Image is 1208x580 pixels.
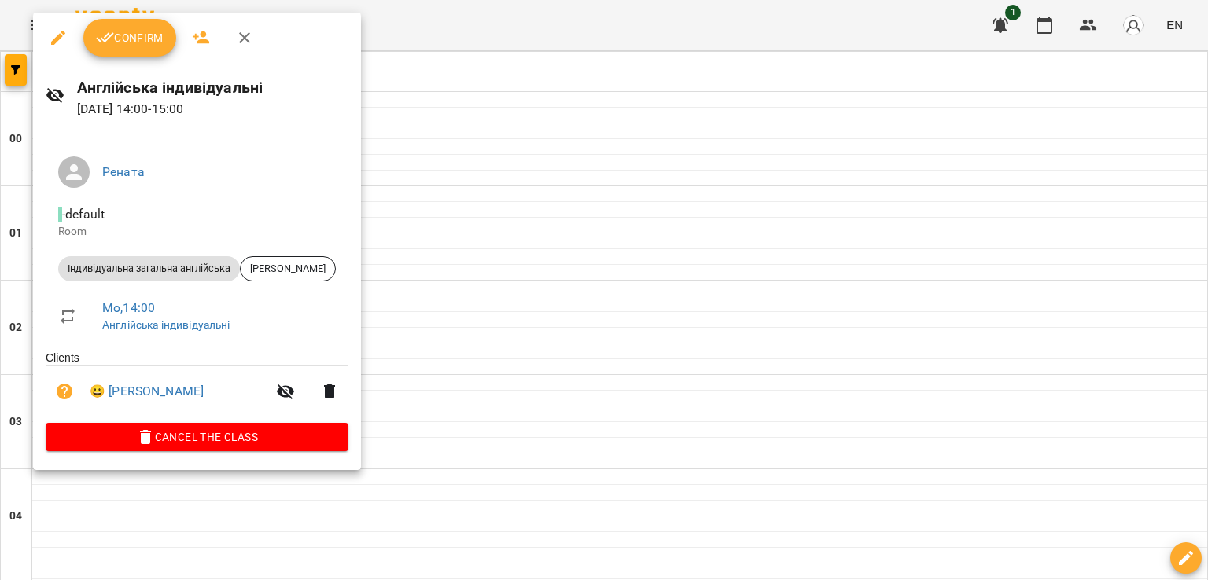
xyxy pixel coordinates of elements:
h6: Англійська індивідуальні [77,75,348,100]
span: Cancel the class [58,428,336,446]
button: Cancel the class [46,423,348,451]
p: [DATE] 14:00 - 15:00 [77,100,348,119]
a: Рената [102,164,145,179]
a: 😀 [PERSON_NAME] [90,382,204,401]
button: Confirm [83,19,176,57]
a: Mo , 14:00 [102,300,155,315]
p: Room [58,224,336,240]
a: Англійська індивідуальні [102,318,230,331]
div: [PERSON_NAME] [240,256,336,281]
button: Unpaid. Bill the attendance? [46,373,83,410]
span: [PERSON_NAME] [241,262,335,276]
span: Confirm [96,28,164,47]
span: Індивідуальна загальна англійська [58,262,240,276]
span: - default [58,207,108,222]
ul: Clients [46,350,348,423]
